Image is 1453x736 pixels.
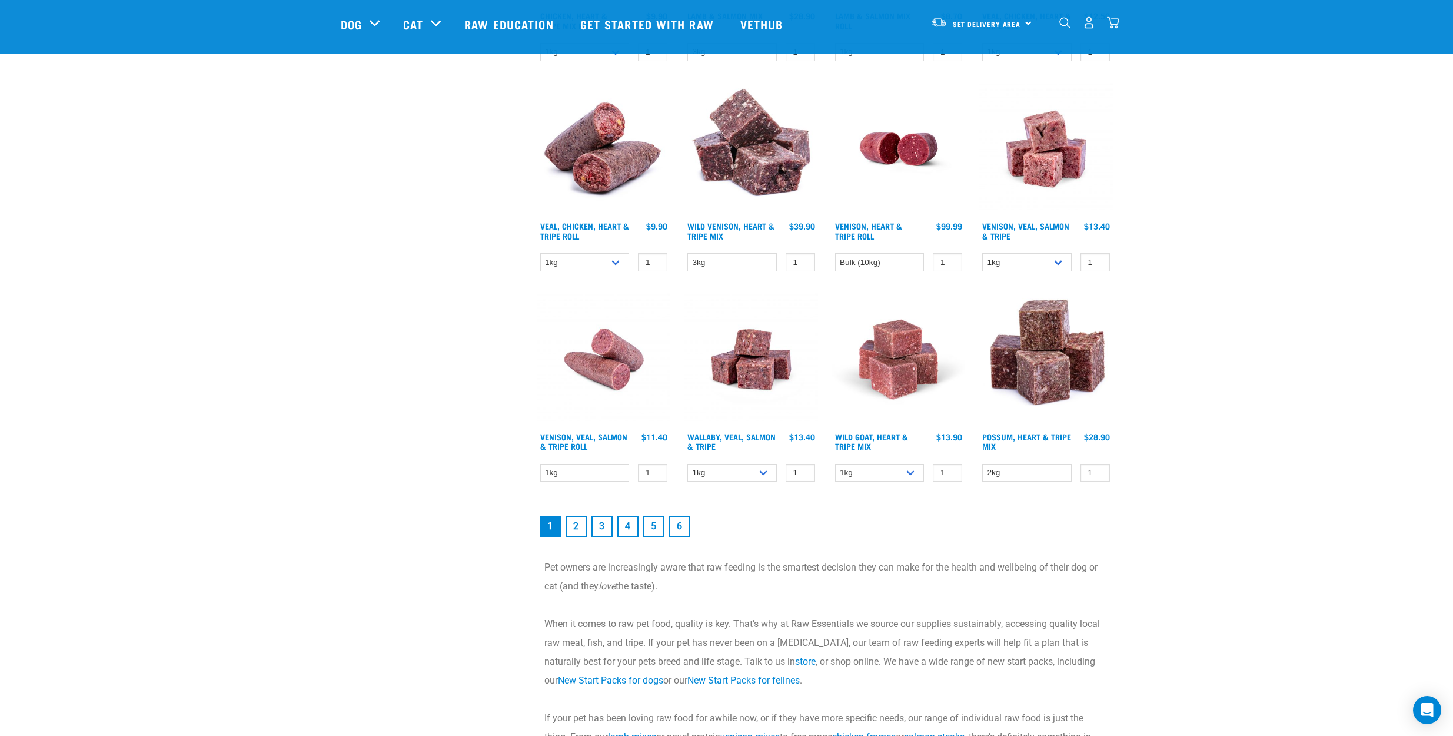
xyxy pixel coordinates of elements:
div: $13.90 [936,432,962,442]
img: Venison Veal Salmon Tripe 1651 [537,293,671,426]
a: Goto page 4 [617,516,639,537]
a: Page 1 [540,516,561,537]
a: Wild Venison, Heart & Tripe Mix [687,224,774,237]
a: Raw Education [453,1,568,48]
input: 1 [638,253,667,271]
span: Set Delivery Area [953,22,1021,26]
a: Goto page 2 [566,516,587,537]
a: New Start Packs for dogs [558,675,663,686]
a: Get started with Raw [568,1,729,48]
div: $13.40 [1084,221,1110,231]
div: Open Intercom Messenger [1413,696,1441,724]
img: 1263 Chicken Organ Roll 02 [537,82,671,216]
img: 1067 Possum Heart Tripe Mix 01 [979,293,1113,426]
img: home-icon@2x.png [1107,16,1119,29]
nav: pagination [537,513,1113,539]
a: Goto page 3 [591,516,613,537]
div: $13.40 [789,432,815,442]
a: New Start Packs for felines [687,675,800,686]
img: van-moving.png [931,17,947,28]
input: 1 [638,464,667,482]
div: $39.90 [789,221,815,231]
img: Goat Heart Tripe 8451 [832,293,966,426]
a: Wild Goat, Heart & Tripe Mix [835,435,908,448]
img: user.png [1083,16,1095,29]
img: Raw Essentials Venison Heart & Tripe Hypoallergenic Raw Pet Food Bulk Roll Unwrapped [832,82,966,216]
a: store [795,656,816,667]
div: $99.99 [936,221,962,231]
p: When it comes to raw pet food, quality is key. That’s why at Raw Essentials we source our supplie... [544,615,1106,690]
a: Venison, Veal, Salmon & Tripe [982,224,1069,237]
a: Cat [403,15,423,33]
input: 1 [786,253,815,271]
a: Venison, Veal, Salmon & Tripe Roll [540,435,627,448]
img: Wallaby Veal Salmon Tripe 1642 [684,293,818,426]
img: Venison Veal Salmon Tripe 1621 [979,82,1113,216]
a: Venison, Heart & Tripe Roll [835,224,902,237]
a: Goto page 6 [669,516,690,537]
input: 1 [933,253,962,271]
input: 1 [1080,464,1110,482]
img: home-icon-1@2x.png [1059,17,1070,28]
div: $9.90 [646,221,667,231]
input: 1 [786,464,815,482]
a: Wallaby, Veal, Salmon & Tripe [687,435,776,448]
div: $11.40 [641,432,667,442]
p: Pet owners are increasingly aware that raw feeding is the smartest decision they can make for the... [544,558,1106,596]
a: Possum, Heart & Tripe Mix [982,435,1071,448]
a: Goto page 5 [643,516,664,537]
a: Dog [341,15,362,33]
input: 1 [933,464,962,482]
em: love [599,581,616,592]
img: 1171 Venison Heart Tripe Mix 01 [684,82,818,216]
div: $28.90 [1084,432,1110,442]
a: Veal, Chicken, Heart & Tripe Roll [540,224,629,237]
input: 1 [1080,253,1110,271]
a: Vethub [729,1,798,48]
